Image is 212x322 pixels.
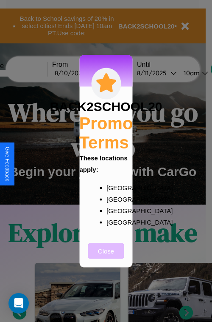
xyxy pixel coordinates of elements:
[50,99,162,114] h3: BACK2SCHOOL20
[106,205,123,216] p: [GEOGRAPHIC_DATA]
[106,193,123,205] p: [GEOGRAPHIC_DATA]
[79,114,133,152] h2: Promo Terms
[106,182,123,193] p: [GEOGRAPHIC_DATA]
[80,154,128,173] b: These locations apply:
[4,147,10,181] div: Give Feedback
[8,293,29,313] div: Open Intercom Messenger
[106,216,123,228] p: [GEOGRAPHIC_DATA]
[88,243,124,259] button: Close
